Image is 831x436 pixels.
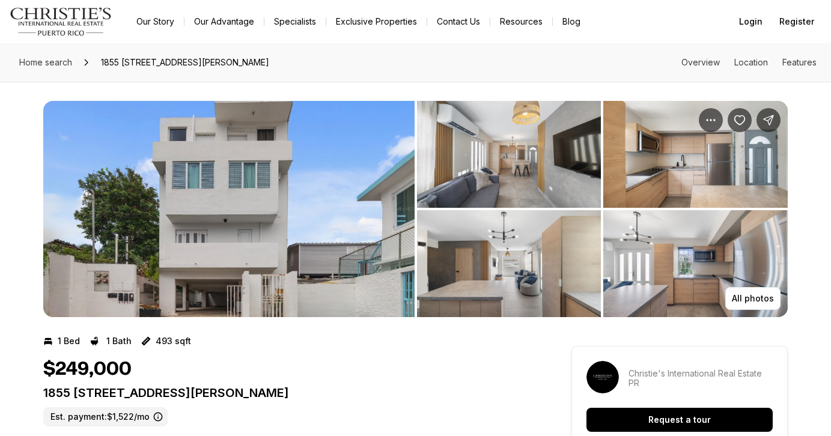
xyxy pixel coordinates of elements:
button: Contact Us [427,13,490,30]
li: 1 of 4 [43,101,415,317]
button: Save Property: 1855 CALLE PABELLONES #A2 [728,108,752,132]
h1: $249,000 [43,358,132,381]
span: Home search [19,57,72,67]
img: logo [10,7,112,36]
a: Specialists [264,13,326,30]
button: View image gallery [417,101,601,208]
a: Skip to: Features [782,57,817,67]
p: Request a tour [648,415,711,425]
a: Skip to: Overview [681,57,720,67]
p: 1855 [STREET_ADDRESS][PERSON_NAME] [43,386,528,400]
button: Property options [699,108,723,132]
a: Our Advantage [184,13,264,30]
span: 1855 [STREET_ADDRESS][PERSON_NAME] [96,53,274,72]
button: View image gallery [43,101,415,317]
button: Share Property: 1855 CALLE PABELLONES #A2 [756,108,781,132]
button: View image gallery [603,101,788,208]
span: Register [779,17,814,26]
button: Request a tour [586,408,773,432]
li: 2 of 4 [417,101,788,317]
span: Login [739,17,763,26]
p: Christie's International Real Estate PR [629,369,773,388]
p: All photos [732,294,774,303]
label: Est. payment: $1,522/mo [43,407,168,426]
button: Register [772,10,821,34]
nav: Page section menu [681,58,817,67]
a: Blog [553,13,590,30]
a: Exclusive Properties [326,13,427,30]
button: Login [732,10,770,34]
button: View image gallery [603,210,788,317]
div: Listing Photos [43,101,788,317]
a: Resources [490,13,552,30]
button: View image gallery [417,210,601,317]
button: All photos [725,287,781,310]
p: 1 Bath [106,336,132,346]
a: Our Story [127,13,184,30]
a: Skip to: Location [734,57,768,67]
p: 493 sqft [156,336,191,346]
a: Home search [14,53,77,72]
p: 1 Bed [58,336,80,346]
